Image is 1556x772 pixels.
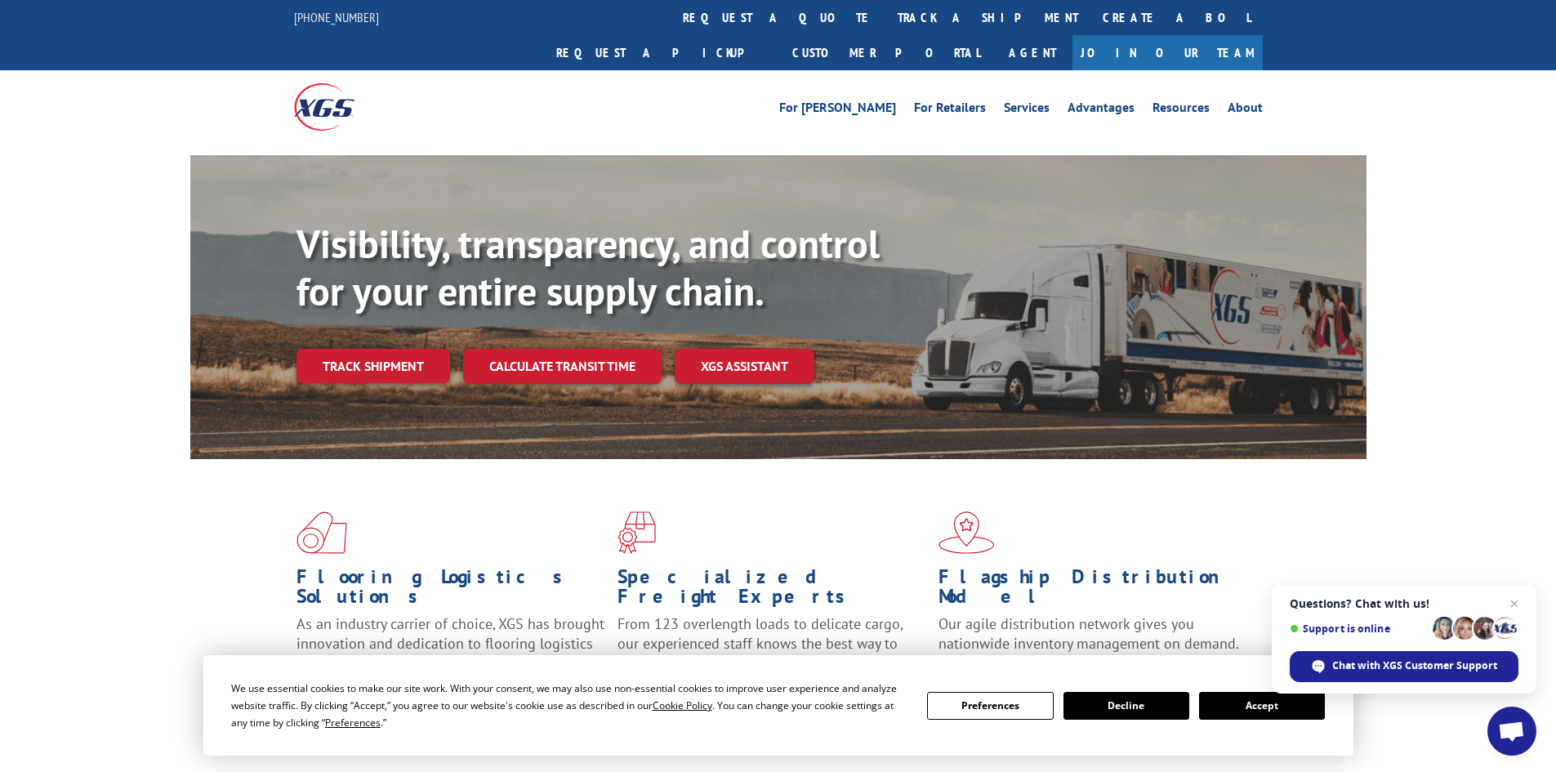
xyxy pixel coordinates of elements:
a: About [1228,101,1263,119]
a: Advantages [1068,101,1135,119]
a: Customer Portal [780,35,992,70]
img: xgs-icon-total-supply-chain-intelligence-red [296,511,347,554]
a: [PHONE_NUMBER] [294,9,379,25]
a: Track shipment [296,349,450,383]
span: Cookie Policy [653,698,712,712]
b: Visibility, transparency, and control for your entire supply chain. [296,218,880,316]
a: Resources [1153,101,1210,119]
a: Agent [992,35,1072,70]
a: XGS ASSISTANT [675,349,814,384]
a: For [PERSON_NAME] [779,101,896,119]
span: Chat with XGS Customer Support [1290,651,1518,682]
button: Decline [1063,692,1189,720]
h1: Flooring Logistics Solutions [296,567,605,614]
span: Preferences [325,716,381,730]
span: As an industry carrier of choice, XGS has brought innovation and dedication to flooring logistics... [296,614,604,672]
p: From 123 overlength loads to delicate cargo, our experienced staff knows the best way to move you... [617,614,926,687]
span: Our agile distribution network gives you nationwide inventory management on demand. [939,614,1239,653]
span: Support is online [1290,623,1427,635]
a: Services [1004,101,1050,119]
button: Accept [1199,692,1325,720]
a: For Retailers [914,101,986,119]
a: Request a pickup [544,35,780,70]
a: Open chat [1487,707,1536,756]
h1: Specialized Freight Experts [617,567,926,614]
img: xgs-icon-focused-on-flooring-red [617,511,656,554]
h1: Flagship Distribution Model [939,567,1247,614]
div: Cookie Consent Prompt [203,655,1353,756]
div: We use essential cookies to make our site work. With your consent, we may also use non-essential ... [231,680,907,731]
span: Questions? Chat with us! [1290,597,1518,610]
a: Join Our Team [1072,35,1263,70]
button: Preferences [927,692,1053,720]
span: Chat with XGS Customer Support [1332,658,1497,673]
img: xgs-icon-flagship-distribution-model-red [939,511,995,554]
a: Calculate transit time [463,349,662,384]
